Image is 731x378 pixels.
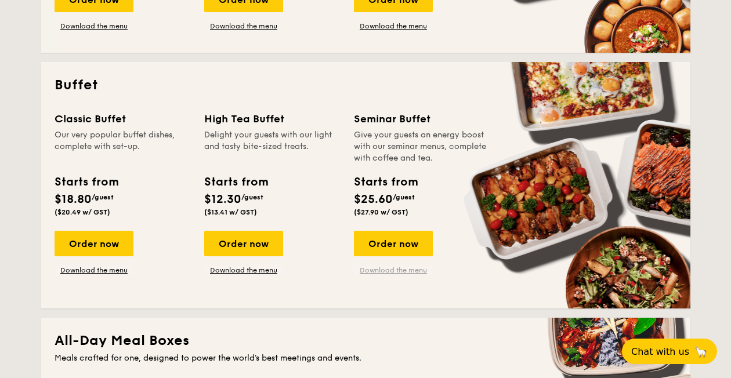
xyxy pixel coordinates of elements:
[204,208,257,216] span: ($13.41 w/ GST)
[55,266,133,275] a: Download the menu
[55,208,110,216] span: ($20.49 w/ GST)
[204,266,283,275] a: Download the menu
[241,193,263,201] span: /guest
[354,208,408,216] span: ($27.90 w/ GST)
[354,129,490,164] div: Give your guests an energy boost with our seminar menus, complete with coffee and tea.
[55,21,133,31] a: Download the menu
[393,193,415,201] span: /guest
[55,111,190,127] div: Classic Buffet
[354,21,433,31] a: Download the menu
[55,76,676,94] h2: Buffet
[55,173,118,191] div: Starts from
[55,129,190,164] div: Our very popular buffet dishes, complete with set-up.
[354,192,393,206] span: $25.60
[204,231,283,256] div: Order now
[694,345,708,358] span: 🦙
[204,192,241,206] span: $12.30
[204,173,267,191] div: Starts from
[92,193,114,201] span: /guest
[55,192,92,206] span: $18.80
[55,352,676,364] div: Meals crafted for one, designed to power the world's best meetings and events.
[622,339,717,364] button: Chat with us🦙
[354,111,490,127] div: Seminar Buffet
[204,21,283,31] a: Download the menu
[631,346,689,357] span: Chat with us
[55,332,676,350] h2: All-Day Meal Boxes
[354,173,417,191] div: Starts from
[354,266,433,275] a: Download the menu
[55,231,133,256] div: Order now
[204,129,340,164] div: Delight your guests with our light and tasty bite-sized treats.
[354,231,433,256] div: Order now
[204,111,340,127] div: High Tea Buffet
